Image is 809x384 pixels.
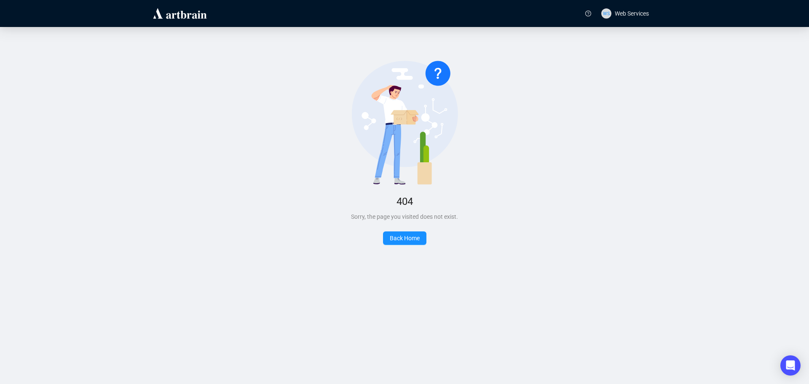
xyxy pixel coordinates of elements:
button: Back Home [383,231,426,245]
span: question-circle [585,11,591,16]
div: Sorry, the page you visited does not exist. [30,212,779,221]
div: 404 [30,195,779,209]
div: Open Intercom Messenger [780,355,801,376]
span: WS [603,10,609,17]
span: Back Home [390,235,420,242]
span: Web Services [615,10,649,17]
img: logo [152,7,208,20]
